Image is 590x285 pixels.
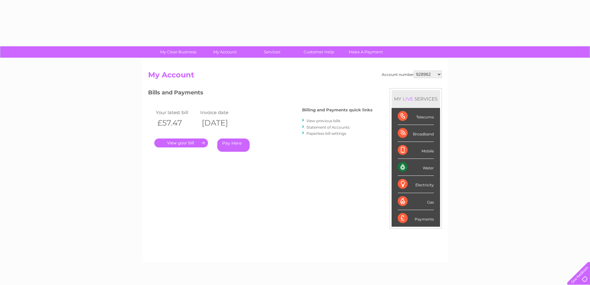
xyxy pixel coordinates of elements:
[382,71,442,78] div: Account number
[302,108,372,112] h4: Billing and Payments quick links
[398,125,434,142] div: Broadband
[148,88,372,99] h3: Bills and Payments
[199,117,243,129] th: [DATE]
[398,193,434,210] div: Gas
[398,176,434,193] div: Electricity
[154,117,199,129] th: £57.47
[154,108,199,117] td: Your latest bill
[217,138,250,152] a: Pay Here
[398,210,434,227] div: Payments
[398,142,434,159] div: Mobile
[340,46,391,58] a: Make A Payment
[199,108,243,117] td: Invoice date
[200,46,251,58] a: My Account
[306,118,340,123] a: View previous bills
[153,46,204,58] a: My Clear Business
[401,96,414,102] div: LIVE
[293,46,344,58] a: Customer Help
[247,46,297,58] a: Services
[398,159,434,176] div: Water
[306,131,346,136] a: Paperless bill settings
[154,138,208,147] a: .
[306,125,350,130] a: Statement of Accounts
[148,71,442,82] h2: My Account
[398,108,434,125] div: Telecoms
[392,90,440,108] div: MY SERVICES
